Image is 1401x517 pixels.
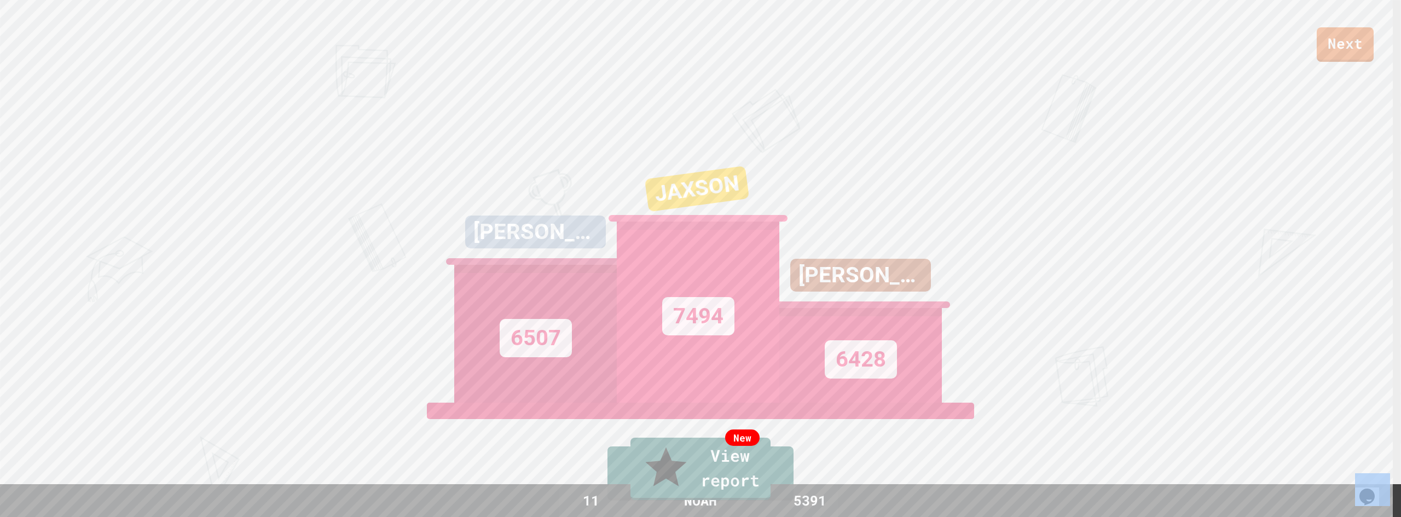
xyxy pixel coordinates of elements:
a: View report [630,438,771,500]
div: 6428 [825,340,897,379]
div: [PERSON_NAME] [790,259,931,292]
a: Next [1317,27,1374,62]
iframe: chat widget [1355,473,1390,506]
div: [PERSON_NAME] [465,216,606,248]
div: 6507 [500,319,572,357]
div: New [725,429,760,446]
div: JAXSON [645,166,749,212]
div: 7494 [662,297,734,335]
